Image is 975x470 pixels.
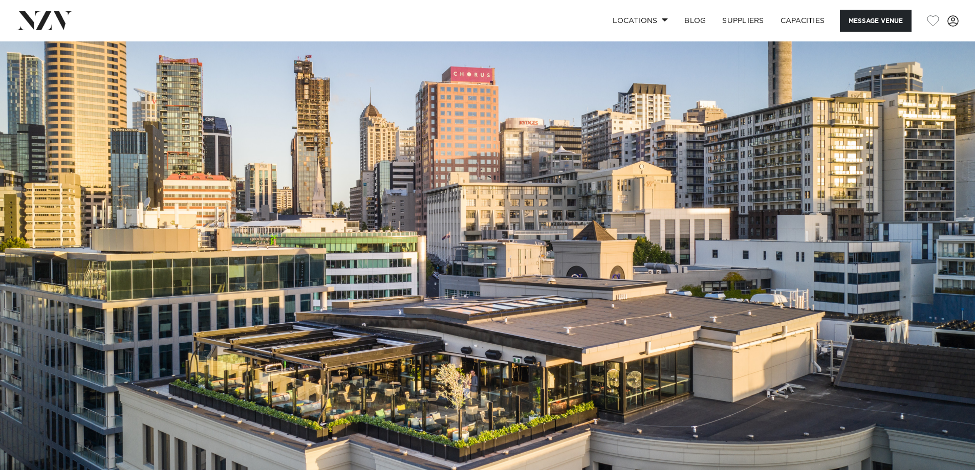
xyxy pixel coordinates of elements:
button: Message Venue [840,10,912,32]
a: BLOG [676,10,714,32]
a: SUPPLIERS [714,10,772,32]
img: nzv-logo.png [16,11,72,30]
a: Capacities [772,10,833,32]
a: Locations [604,10,676,32]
